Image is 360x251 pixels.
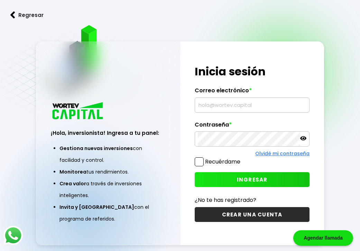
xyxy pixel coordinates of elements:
[59,142,157,166] li: con facilidad y control.
[195,196,310,204] p: ¿No te has registrado?
[51,129,166,137] h3: ¡Hola, inversionista! Ingresa a tu panel:
[237,176,268,183] span: INGRESAR
[195,196,310,222] a: ¿No te has registrado?CREAR UNA CUENTA
[195,207,310,222] button: CREAR UNA CUENTA
[195,172,310,187] button: INGRESAR
[205,158,240,166] label: Recuérdame
[59,168,86,175] span: Monitorea
[3,226,23,245] img: logos_whatsapp-icon.242b2217.svg
[255,150,310,157] a: Olvidé mi contraseña
[195,63,310,80] h1: Inicia sesión
[195,87,310,97] label: Correo electrónico
[51,101,105,122] img: logo_wortev_capital
[59,201,157,225] li: con el programa de referidos.
[195,121,310,132] label: Contraseña
[59,180,86,187] span: Crea valor
[59,145,133,152] span: Gestiona nuevas inversiones
[293,230,353,246] div: Agendar llamada
[10,11,15,19] img: flecha izquierda
[198,98,306,112] input: hola@wortev.capital
[59,178,157,201] li: a través de inversiones inteligentes.
[59,204,134,211] span: Invita y [GEOGRAPHIC_DATA]
[59,166,157,178] li: tus rendimientos.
